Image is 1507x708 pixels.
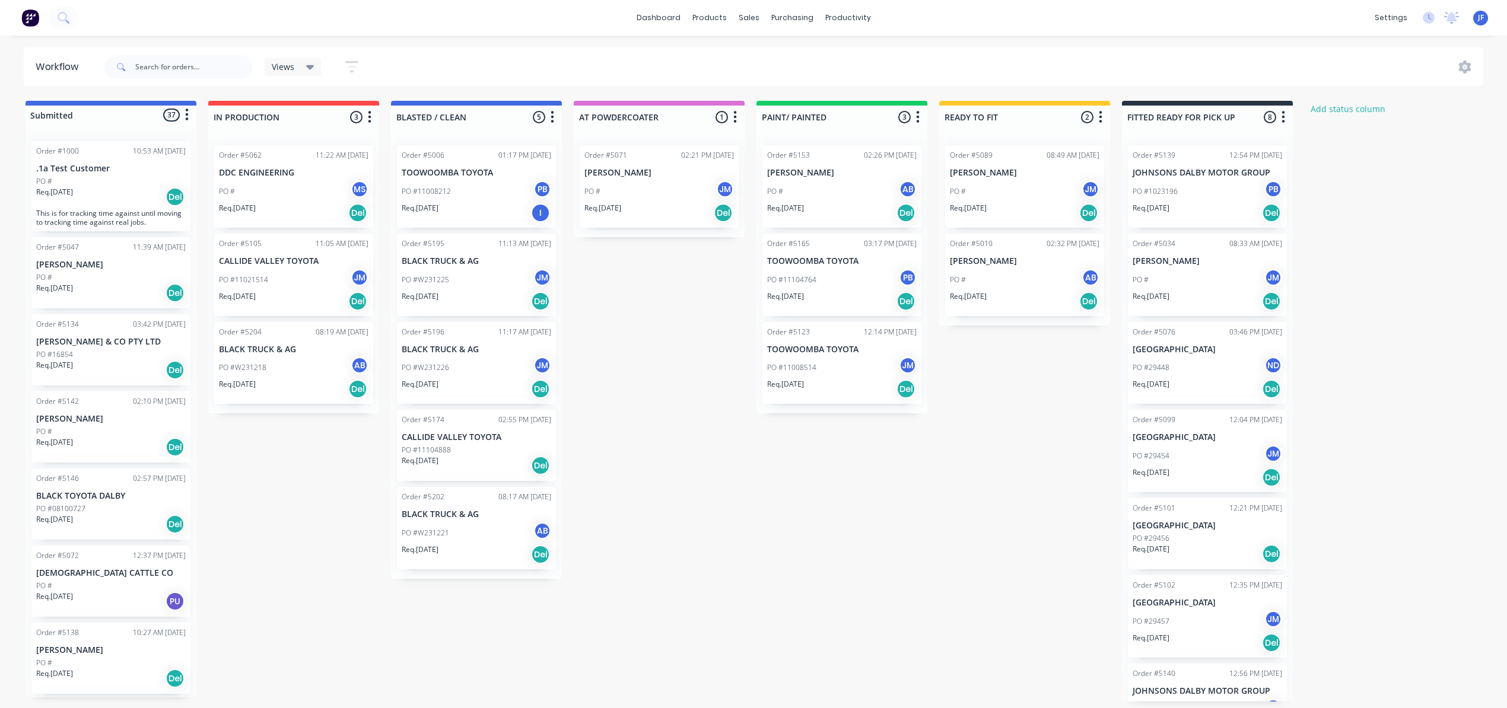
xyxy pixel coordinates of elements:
p: PO #1023196 [1133,186,1178,197]
p: Req. [DATE] [36,187,73,197]
div: Order #517402:55 PM [DATE]CALLIDE VALLEY TOYOTAPO #11104888Req.[DATE]Del [397,410,556,481]
div: 12:14 PM [DATE] [864,327,917,337]
div: Order #100010:53 AM [DATE].1a Test CustomerPO #Req.[DATE]DelThis is for tracking time against unt... [31,141,190,231]
div: AB [1082,269,1099,286]
p: [PERSON_NAME] [767,168,917,178]
div: Order #5134 [36,319,79,330]
div: Order #520208:17 AM [DATE]BLACK TRUCK & AGPO #W231221ABReq.[DATE]Del [397,487,556,569]
p: PO # [36,658,52,668]
p: Req. [DATE] [1133,633,1169,643]
div: Order #516503:17 PM [DATE]TOOWOOMBA TOYOTAPO #11104764PBReq.[DATE]Del [762,234,921,316]
div: Del [1262,292,1281,311]
p: This is for tracking time against until moving to tracking time against real jobs. [36,209,186,227]
div: 03:42 PM [DATE] [133,319,186,330]
div: 02:55 PM [DATE] [498,414,551,425]
p: [DEMOGRAPHIC_DATA] CATTLE CO [36,568,186,578]
div: 08:33 AM [DATE] [1229,238,1282,249]
div: 12:04 PM [DATE] [1229,414,1282,425]
p: [PERSON_NAME] [950,256,1099,266]
div: AB [533,522,551,540]
p: Req. [DATE] [36,591,73,602]
div: Order #513810:27 AM [DATE][PERSON_NAME]PO #Req.[DATE]Del [31,623,190,694]
p: PO #11104888 [402,445,451,455]
div: Workflow [36,60,84,74]
div: 02:10 PM [DATE] [133,396,186,407]
p: Req. [DATE] [1133,203,1169,213]
p: PO # [950,275,966,285]
div: Order #5105 [219,238,262,249]
div: Order #513403:42 PM [DATE][PERSON_NAME] & CO PTY LTDPO #16854Req.[DATE]Del [31,314,190,385]
p: TOOWOOMBA TOYOTA [767,345,917,355]
div: Del [166,438,185,457]
p: JOHNSONS DALBY MOTOR GROUP [1133,686,1282,696]
p: PO #29454 [1133,451,1169,461]
div: 11:22 AM [DATE] [316,150,368,161]
p: .1a Test Customer [36,164,186,174]
p: Req. [DATE] [36,514,73,525]
p: Req. [DATE] [36,360,73,371]
p: PO #W231221 [402,528,449,538]
div: AB [351,356,368,374]
div: Order #5202 [402,492,444,502]
div: 08:19 AM [DATE] [316,327,368,337]
div: Del [166,515,185,534]
div: Order #5047 [36,242,79,253]
p: Req. [DATE] [402,291,438,302]
div: Order #513912:54 PM [DATE]JOHNSONS DALBY MOTOR GROUPPO #1023196PBReq.[DATE]Del [1128,145,1287,228]
p: PO # [36,272,52,283]
div: Order #519511:13 AM [DATE]BLACK TRUCK & AGPO #W231225JMReq.[DATE]Del [397,234,556,316]
div: PB [1264,180,1282,198]
div: JM [351,269,368,286]
div: Order #507603:46 PM [DATE][GEOGRAPHIC_DATA]PO #29448NDReq.[DATE]Del [1128,322,1287,404]
p: PO #W231226 [402,362,449,373]
div: 10:53 AM [DATE] [133,146,186,157]
div: 02:32 PM [DATE] [1047,238,1099,249]
div: MS [351,180,368,198]
p: PO #11008514 [767,362,816,373]
div: Del [896,379,915,398]
div: Order #510511:05 AM [DATE]CALLIDE VALLEY TOYOTAPO #11021514JMReq.[DATE]Del [214,234,373,316]
div: 03:46 PM [DATE] [1229,327,1282,337]
div: Order #5102 [1133,580,1175,591]
div: JM [1264,610,1282,628]
div: Order #5146 [36,473,79,484]
div: Order #507102:21 PM [DATE][PERSON_NAME]PO #JMReq.[DATE]Del [580,145,739,228]
p: PO # [950,186,966,197]
p: Req. [DATE] [36,437,73,448]
p: Req. [DATE] [950,203,987,213]
p: PO #11021514 [219,275,268,285]
div: JM [1082,180,1099,198]
div: Del [1262,468,1281,487]
input: Search for orders... [135,55,253,79]
div: Order #5089 [950,150,993,161]
p: Req. [DATE] [402,544,438,555]
img: Factory [21,9,39,27]
p: PO #W231225 [402,275,449,285]
div: Order #1000 [36,146,79,157]
div: Del [348,292,367,311]
div: Order #5006 [402,150,444,161]
div: 11:39 AM [DATE] [133,242,186,253]
p: PO #11104764 [767,275,816,285]
div: 12:54 PM [DATE] [1229,150,1282,161]
p: CALLIDE VALLEY TOYOTA [402,432,551,442]
div: Order #5204 [219,327,262,337]
div: Order #519611:17 AM [DATE]BLACK TRUCK & AGPO #W231226JMReq.[DATE]Del [397,322,556,404]
div: 02:57 PM [DATE] [133,473,186,484]
div: Order #500601:17 PM [DATE]TOOWOOMBA TOYOTAPO #11008212PBReq.[DATE]I [397,145,556,228]
p: CALLIDE VALLEY TOYOTA [219,256,368,266]
p: JOHNSONS DALBY MOTOR GROUP [1133,168,1282,178]
p: [PERSON_NAME] [36,414,186,424]
div: Order #5153 [767,150,810,161]
div: Order #5195 [402,238,444,249]
p: Req. [DATE] [219,379,256,390]
div: 08:17 AM [DATE] [498,492,551,502]
div: Order #510112:21 PM [DATE][GEOGRAPHIC_DATA]PO #29456Req.[DATE]Del [1128,498,1287,569]
p: BLACK TRUCK & AG [402,345,551,355]
p: Req. [DATE] [950,291,987,302]
div: sales [733,9,765,27]
p: PO #11008212 [402,186,451,197]
div: Order #5140 [1133,668,1175,679]
div: Order #503408:33 AM [DATE][PERSON_NAME]PO #JMReq.[DATE]Del [1128,234,1287,316]
div: 12:21 PM [DATE] [1229,503,1282,514]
